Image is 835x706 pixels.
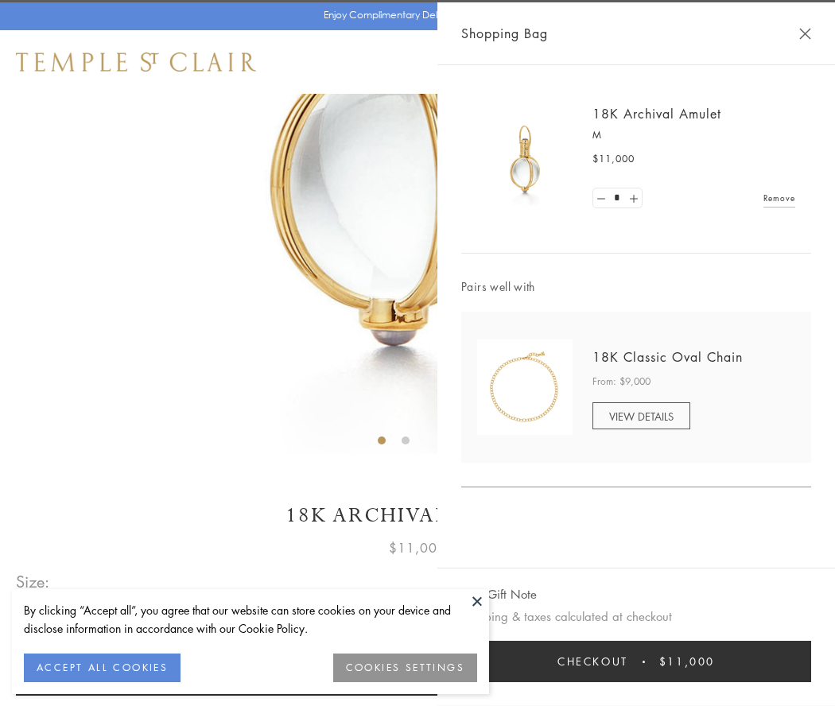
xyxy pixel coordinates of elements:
[593,188,609,208] a: Set quantity to 0
[24,654,181,682] button: ACCEPT ALL COOKIES
[16,52,256,72] img: Temple St. Clair
[333,654,477,682] button: COOKIES SETTINGS
[16,568,51,595] span: Size:
[24,601,477,638] div: By clicking “Accept all”, you agree that our website can store cookies on your device and disclos...
[461,23,548,44] span: Shopping Bag
[461,641,811,682] button: Checkout $11,000
[592,374,651,390] span: From: $9,000
[763,189,795,207] a: Remove
[625,188,641,208] a: Set quantity to 2
[461,584,537,604] button: Add Gift Note
[799,28,811,40] button: Close Shopping Bag
[461,277,811,296] span: Pairs well with
[592,105,721,122] a: 18K Archival Amulet
[592,151,635,167] span: $11,000
[592,127,795,143] p: M
[477,339,573,435] img: N88865-OV18
[461,607,811,626] p: Shipping & taxes calculated at checkout
[324,7,504,23] p: Enjoy Complimentary Delivery & Returns
[592,402,690,429] a: VIEW DETAILS
[592,348,743,366] a: 18K Classic Oval Chain
[389,537,446,558] span: $11,000
[557,653,628,670] span: Checkout
[609,409,674,424] span: VIEW DETAILS
[659,653,715,670] span: $11,000
[477,111,573,207] img: 18K Archival Amulet
[16,502,819,529] h1: 18K Archival Amulet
